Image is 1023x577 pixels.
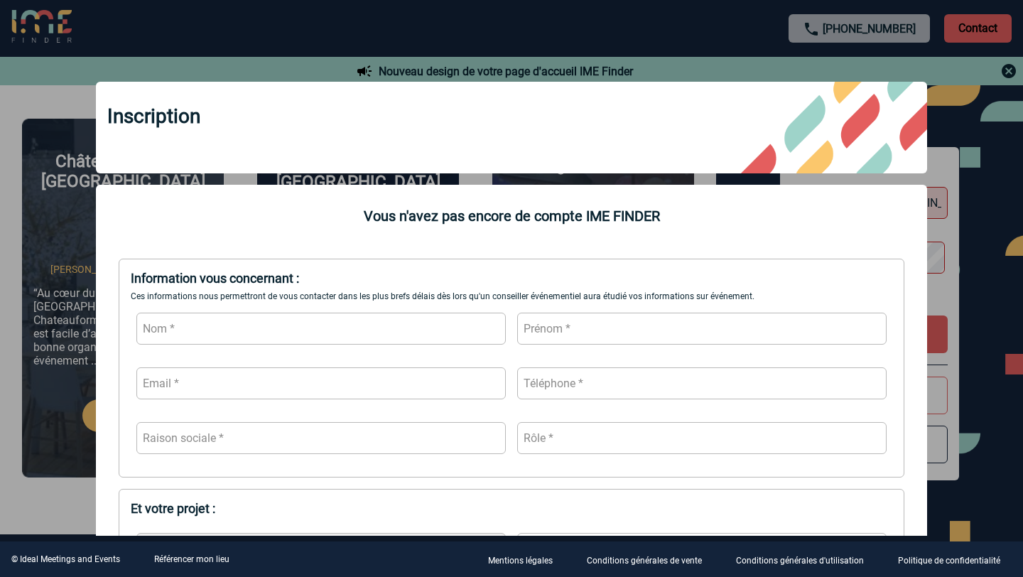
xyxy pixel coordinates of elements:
[131,271,892,286] div: Information vous concernant :
[725,553,887,566] a: Conditions générales d'utilisation
[517,422,887,454] input: Rôle *
[898,556,1000,566] p: Politique de confidentialité
[736,556,864,566] p: Conditions générales d'utilisation
[154,554,229,564] a: Référencer mon lieu
[11,554,120,564] div: © Ideal Meetings and Events
[136,422,506,454] input: Raison sociale *
[131,291,892,301] div: Ces informations nous permettront de vous contacter dans les plus brefs délais dès lors qu'un con...
[517,313,887,345] input: Prénom *
[96,207,927,225] div: Vous n'avez pas encore de compte IME FINDER
[587,556,702,566] p: Conditions générales de vente
[488,556,553,566] p: Mentions légales
[477,553,575,566] a: Mentions légales
[136,367,506,399] input: Email *
[887,553,1023,566] a: Politique de confidentialité
[575,553,725,566] a: Conditions générales de vente
[131,501,892,516] div: Et votre projet :
[136,313,506,345] input: Nom *
[96,82,927,173] div: Inscription
[517,367,887,399] input: Téléphone *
